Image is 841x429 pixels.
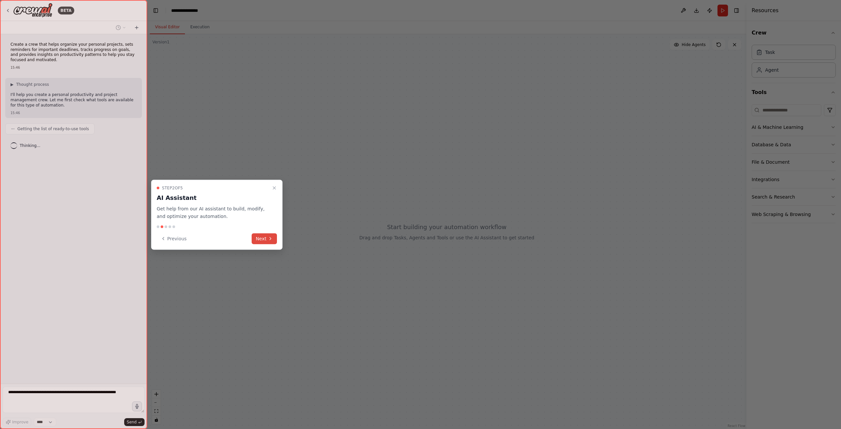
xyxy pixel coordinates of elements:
button: Hide left sidebar [151,6,160,15]
button: Close walkthrough [270,184,278,192]
p: Get help from our AI assistant to build, modify, and optimize your automation. [157,205,269,220]
span: Step 2 of 5 [162,185,183,191]
button: Previous [157,233,191,244]
h3: AI Assistant [157,193,269,203]
button: Next [252,233,277,244]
